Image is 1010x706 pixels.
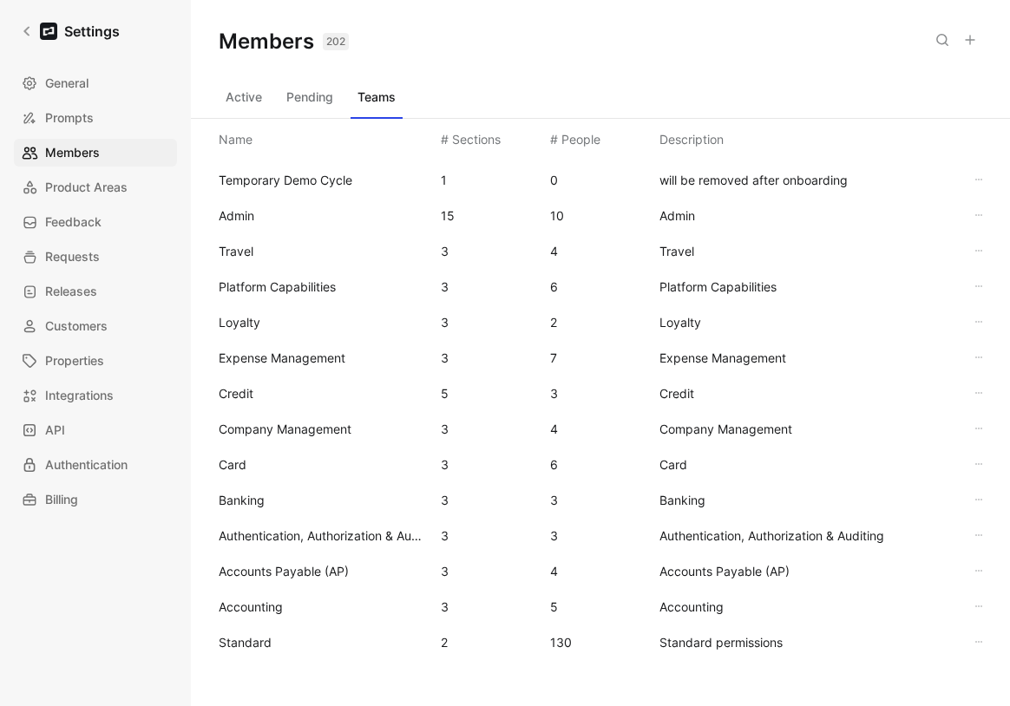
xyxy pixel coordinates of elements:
[219,350,345,365] span: Expense Management
[45,489,78,510] span: Billing
[205,233,996,269] div: Travel34Travel
[441,170,447,191] div: 1
[659,241,951,262] span: Travel
[441,632,448,653] div: 2
[205,411,996,447] div: Company Management34Company Management
[45,454,128,475] span: Authentication
[14,486,177,513] a: Billing
[14,139,177,167] a: Members
[205,162,996,198] div: Temporary Demo Cycle10will be removed after onboarding
[351,83,403,111] button: Teams
[323,33,349,50] div: 202
[205,624,996,660] div: Standard2130Standard permissions
[45,246,100,267] span: Requests
[219,422,351,436] span: Company Management
[550,206,564,226] div: 10
[14,382,177,409] a: Integrations
[659,206,951,226] span: Admin
[219,386,253,401] span: Credit
[550,454,558,475] div: 6
[550,526,558,546] div: 3
[441,561,449,582] div: 3
[441,129,501,150] div: # Sections
[441,312,449,333] div: 3
[219,599,283,614] span: Accounting
[219,208,254,223] span: Admin
[14,347,177,375] a: Properties
[14,173,177,201] a: Product Areas
[550,419,558,440] div: 4
[45,420,65,441] span: API
[45,350,104,371] span: Properties
[205,482,996,518] div: Banking33Banking
[205,269,996,304] div: Platform Capabilities36Platform Capabilities
[550,312,557,333] div: 2
[219,635,272,650] span: Standard
[441,241,449,262] div: 3
[219,493,265,507] span: Banking
[45,142,100,163] span: Members
[659,490,951,511] span: Banking
[659,526,951,546] span: Authentication, Authorization & Auditing
[14,14,127,49] a: Settings
[550,561,558,582] div: 4
[659,419,951,440] span: Company Management
[205,304,996,340] div: Loyalty32Loyalty
[550,383,558,404] div: 3
[45,177,128,198] span: Product Areas
[441,454,449,475] div: 3
[219,315,260,330] span: Loyalty
[205,447,996,482] div: Card36Card
[219,244,253,258] span: Travel
[659,348,951,369] span: Expense Management
[659,632,951,653] span: Standard permissions
[659,561,951,582] span: Accounts Payable (AP)
[45,385,114,406] span: Integrations
[659,454,951,475] span: Card
[441,526,449,546] div: 3
[550,241,558,262] div: 4
[659,277,951,297] span: Platform Capabilities
[45,73,89,94] span: General
[659,312,951,333] span: Loyalty
[14,451,177,479] a: Authentication
[441,348,449,369] div: 3
[659,129,724,150] div: Description
[205,553,996,589] div: Accounts Payable (AP)34Accounts Payable (AP)
[219,173,352,187] span: Temporary Demo Cycle
[45,281,97,302] span: Releases
[205,518,996,553] div: Authentication, Authorization & Auditing33Authentication, Authorization & Auditing
[205,198,996,233] div: Admin1510Admin
[14,278,177,305] a: Releases
[45,316,108,337] span: Customers
[441,419,449,440] div: 3
[219,564,349,579] span: Accounts Payable (AP)
[219,129,252,150] div: Name
[219,279,336,294] span: Platform Capabilities
[550,490,558,511] div: 3
[14,312,177,340] a: Customers
[550,597,558,618] div: 5
[550,632,572,653] div: 130
[219,528,443,543] span: Authentication, Authorization & Auditing
[64,21,120,42] h1: Settings
[14,208,177,236] a: Feedback
[659,383,951,404] span: Credit
[14,104,177,132] a: Prompts
[219,83,269,111] button: Active
[205,589,996,624] div: Accounting35Accounting
[441,490,449,511] div: 3
[205,376,996,411] div: Credit53Credit
[14,416,177,444] a: API
[14,69,177,97] a: General
[219,28,349,56] h1: Members
[45,108,94,128] span: Prompts
[550,348,557,369] div: 7
[14,243,177,271] a: Requests
[550,277,558,297] div: 6
[550,129,600,150] div: # People
[45,212,102,232] span: Feedback
[205,340,996,376] div: Expense Management37Expense Management
[441,597,449,618] div: 3
[659,170,951,191] span: will be removed after onboarding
